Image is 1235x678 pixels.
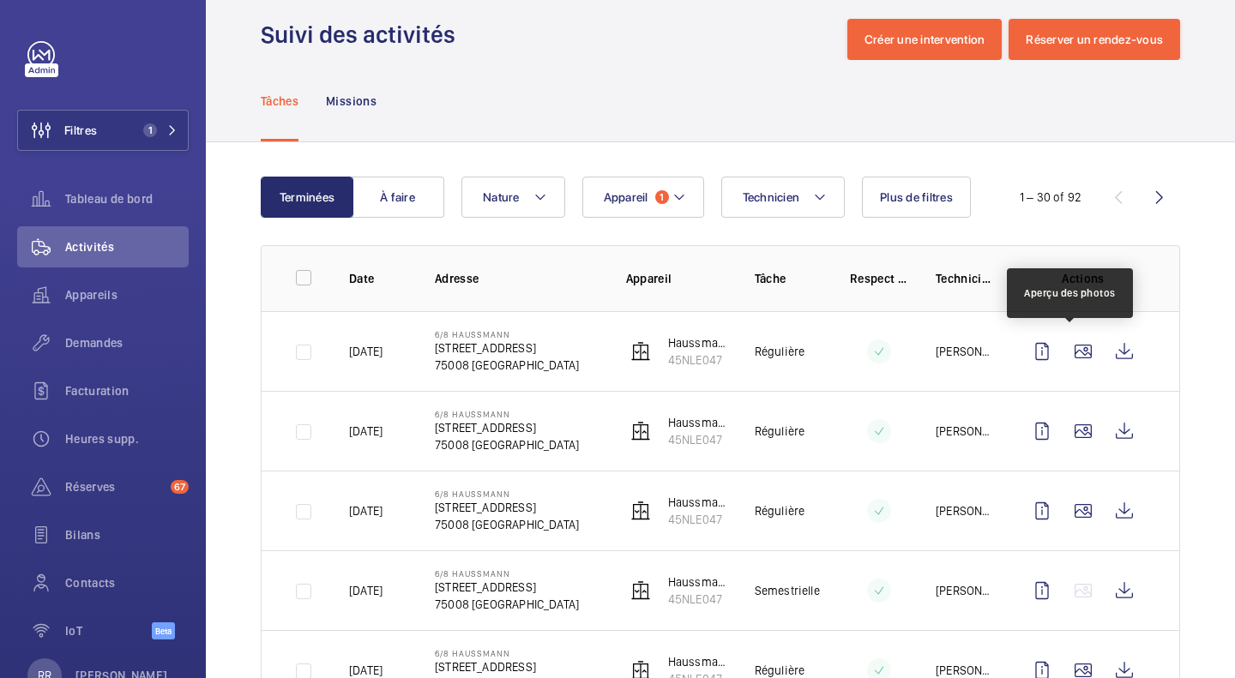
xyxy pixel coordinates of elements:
[435,436,579,453] p: 75008 [GEOGRAPHIC_DATA]
[630,341,651,362] img: elevator.svg
[435,568,579,579] p: 6/8 Haussmann
[435,489,579,499] p: 6/8 Haussmann
[435,648,579,658] p: 6/8 Haussmann
[743,190,800,204] span: Technicien
[64,122,97,139] span: Filtres
[936,502,994,519] p: [PERSON_NAME]
[850,270,908,287] p: Respect délai
[668,591,727,608] p: 45NLE047
[261,19,466,51] h1: Suivi des activités
[630,580,651,601] img: elevator.svg
[65,286,189,303] span: Appareils
[65,382,189,399] span: Facturation
[349,343,383,360] p: [DATE]
[604,190,648,204] span: Appareil
[483,190,520,204] span: Nature
[936,270,994,287] p: Technicien
[755,502,805,519] p: Régulière
[435,499,579,516] p: [STREET_ADDRESS]
[435,270,599,287] p: Adresse
[152,622,175,639] span: Beta
[721,177,846,218] button: Technicien
[435,329,579,339] p: 6/8 Haussmann
[65,238,189,255] span: Activités
[1024,285,1116,301] div: Aperçu des photos
[349,502,383,519] p: [DATE]
[668,511,727,528] p: 45NLE047
[435,339,579,357] p: [STREET_ADDRESS]
[461,177,565,218] button: Nature
[65,526,189,543] span: Bilans
[668,573,727,591] p: Haussmann entrée principale gauche - Tripl. M igh
[65,478,164,495] span: Réserves
[630,501,651,521] img: elevator.svg
[17,110,189,151] button: Filtres1
[65,190,189,207] span: Tableau de bord
[261,177,353,218] button: Terminées
[862,177,971,218] button: Plus de filtres
[1009,19,1180,60] button: Réserver un rendez-vous
[435,409,579,419] p: 6/8 Haussmann
[668,431,727,448] p: 45NLE047
[435,596,579,613] p: 75008 [GEOGRAPHIC_DATA]
[936,582,994,599] p: [PERSON_NAME]
[668,653,727,670] p: Haussmann entrée principale gauche - Tripl. M igh
[755,582,820,599] p: Semestrielle
[65,430,189,447] span: Heures supp.
[655,190,669,204] span: 1
[435,419,579,436] p: [STREET_ADDRESS]
[349,582,383,599] p: [DATE]
[352,177,444,218] button: À faire
[143,123,157,137] span: 1
[326,93,377,110] p: Missions
[435,658,579,675] p: [STREET_ADDRESS]
[630,421,651,441] img: elevator.svg
[435,357,579,374] p: 75008 [GEOGRAPHIC_DATA]
[668,334,727,351] p: Haussmann entrée principale gauche - Tripl. M igh
[435,516,579,533] p: 75008 [GEOGRAPHIC_DATA]
[65,334,189,351] span: Demandes
[261,93,298,110] p: Tâches
[171,480,189,494] span: 67
[349,270,407,287] p: Date
[755,423,805,440] p: Régulière
[668,351,727,369] p: 45NLE047
[936,423,994,440] p: [PERSON_NAME]
[435,579,579,596] p: [STREET_ADDRESS]
[668,494,727,511] p: Haussmann entrée principale gauche - Tripl. M igh
[1020,189,1081,206] div: 1 – 30 of 92
[65,622,152,639] span: IoT
[880,190,953,204] span: Plus de filtres
[755,270,822,287] p: Tâche
[847,19,1003,60] button: Créer une intervention
[668,414,727,431] p: Haussmann entrée principale gauche - Tripl. M igh
[626,270,727,287] p: Appareil
[65,574,189,591] span: Contacts
[349,423,383,440] p: [DATE]
[582,177,704,218] button: Appareil1
[755,343,805,360] p: Régulière
[936,343,994,360] p: [PERSON_NAME]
